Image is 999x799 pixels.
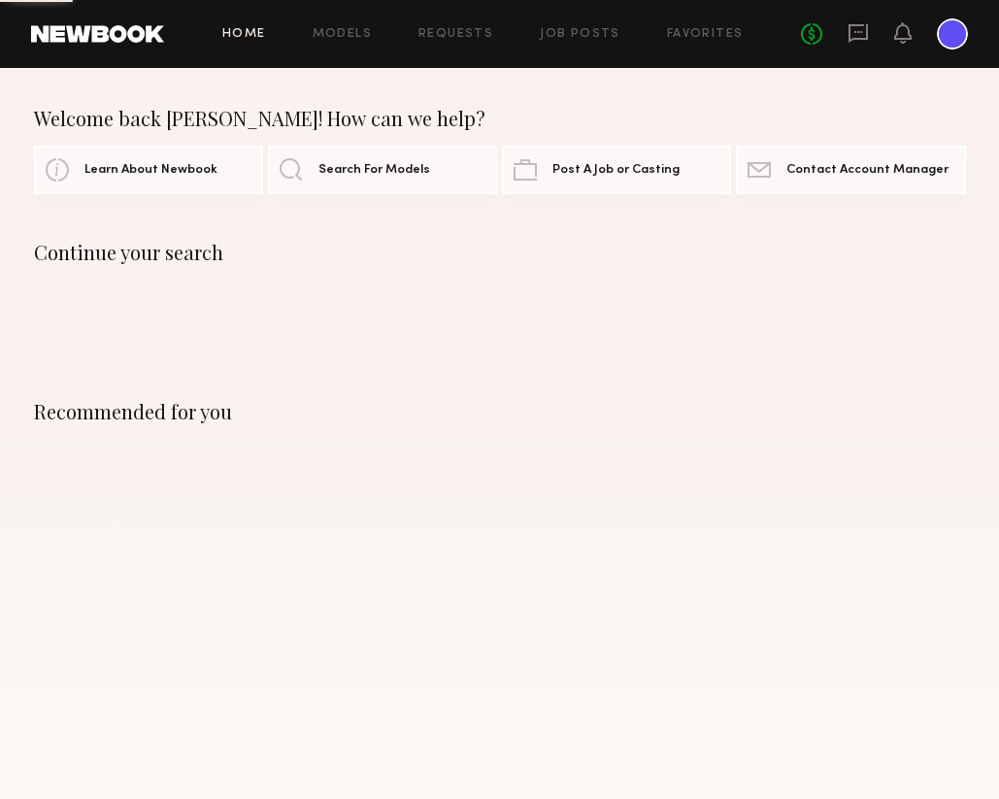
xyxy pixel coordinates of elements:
[552,164,680,177] span: Post A Job or Casting
[786,164,949,177] span: Contact Account Manager
[34,107,966,130] div: Welcome back [PERSON_NAME]! How can we help?
[34,400,966,423] div: Recommended for you
[736,146,965,194] a: Contact Account Manager
[318,164,430,177] span: Search For Models
[34,146,263,194] a: Learn About Newbook
[34,241,966,264] div: Continue your search
[667,28,744,41] a: Favorites
[418,28,493,41] a: Requests
[268,146,497,194] a: Search For Models
[313,28,372,41] a: Models
[540,28,620,41] a: Job Posts
[502,146,731,194] a: Post A Job or Casting
[222,28,266,41] a: Home
[84,164,217,177] span: Learn About Newbook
